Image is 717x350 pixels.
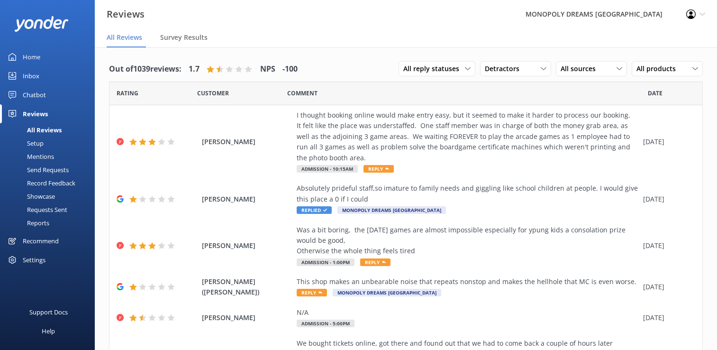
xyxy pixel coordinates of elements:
[297,110,638,163] div: I thought booking online would make entry easy, but it seemed to make it harder to process our bo...
[14,16,69,32] img: yonder-white-logo.png
[6,123,62,137] div: All Reviews
[6,137,44,150] div: Setup
[297,289,327,296] span: Reply
[6,150,54,163] div: Mentions
[297,320,354,327] span: Admission - 5:00pm
[6,137,95,150] a: Setup
[636,64,681,74] span: All products
[6,216,49,230] div: Reports
[297,225,638,257] div: Was a bit boring, the [DATE] games are almost impossible especially for ypung kids a consolation ...
[485,64,525,74] span: Detractors
[648,89,663,98] span: Date
[561,64,601,74] span: All sources
[107,7,145,22] h3: Reviews
[360,258,390,266] span: Reply
[29,303,68,322] div: Support Docs
[333,289,441,296] span: MONOPOLY DREAMS [GEOGRAPHIC_DATA]
[6,190,95,203] a: Showcase
[117,89,138,98] span: Date
[202,137,292,147] span: [PERSON_NAME]
[643,282,690,292] div: [DATE]
[23,47,40,66] div: Home
[282,63,298,75] h4: -100
[6,203,67,216] div: Requests Sent
[202,276,292,298] span: [PERSON_NAME] ([PERSON_NAME])
[6,123,95,137] a: All Reviews
[297,183,638,204] div: Absolutely prideful staff,so imature to family needs and giggling like school children at people....
[202,240,292,251] span: [PERSON_NAME]
[643,240,690,251] div: [DATE]
[643,137,690,147] div: [DATE]
[297,165,358,173] span: Admission - 10:15am
[6,176,75,190] div: Record Feedback
[337,206,446,214] span: MONOPOLY DREAMS [GEOGRAPHIC_DATA]
[6,163,69,176] div: Send Requests
[643,313,690,323] div: [DATE]
[297,258,354,266] span: Admission - 1:00pm
[297,206,332,214] span: Replied
[6,203,95,216] a: Requests Sent
[6,176,95,190] a: Record Feedback
[260,63,275,75] h4: NPS
[287,89,318,98] span: Question
[202,313,292,323] span: [PERSON_NAME]
[107,33,142,42] span: All Reviews
[202,194,292,204] span: [PERSON_NAME]
[643,194,690,204] div: [DATE]
[23,66,39,85] div: Inbox
[297,276,638,287] div: This shop makes an unbearable noise that repeats nonstop and makes the hellhole that MC is even w...
[23,85,46,104] div: Chatbot
[363,165,394,173] span: Reply
[6,190,55,203] div: Showcase
[197,89,229,98] span: Date
[109,63,182,75] h4: Out of 1039 reviews:
[6,150,95,163] a: Mentions
[42,322,55,341] div: Help
[297,307,638,318] div: N/A
[23,250,45,269] div: Settings
[403,64,465,74] span: All reply statuses
[23,104,48,123] div: Reviews
[23,231,59,250] div: Recommend
[189,63,200,75] h4: 1.7
[6,163,95,176] a: Send Requests
[160,33,208,42] span: Survey Results
[6,216,95,230] a: Reports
